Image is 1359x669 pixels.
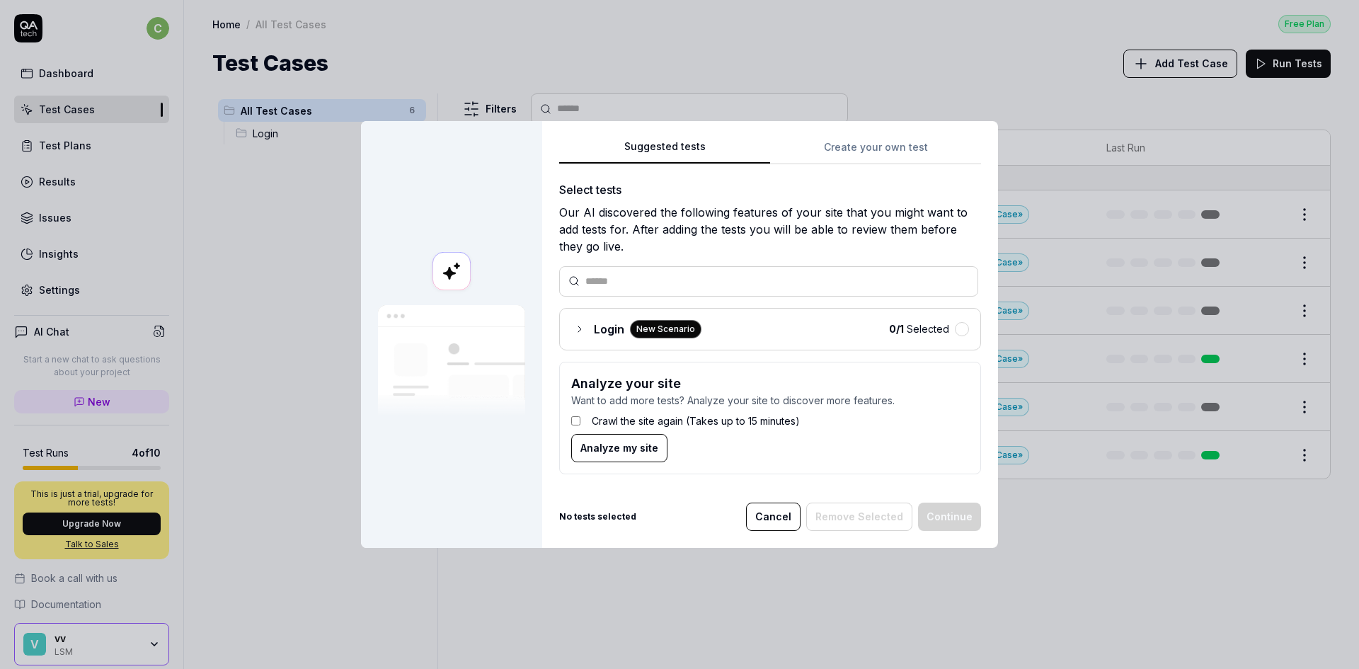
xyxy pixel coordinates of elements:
[571,393,969,408] p: Want to add more tests? Analyze your site to discover more features.
[594,321,624,338] span: Login
[806,503,912,531] button: Remove Selected
[592,413,800,428] label: Crawl the site again (Takes up to 15 minutes)
[580,440,658,455] span: Analyze my site
[571,374,969,393] h3: Analyze your site
[889,321,949,336] span: Selected
[378,305,525,418] img: Our AI scans your site and suggests things to test
[889,323,904,335] b: 0 / 1
[559,510,636,523] b: No tests selected
[559,181,981,198] div: Select tests
[559,139,770,164] button: Suggested tests
[559,204,981,255] div: Our AI discovered the following features of your site that you might want to add tests for. After...
[770,139,981,164] button: Create your own test
[746,503,801,531] button: Cancel
[918,503,981,531] button: Continue
[571,434,667,462] button: Analyze my site
[630,320,701,338] div: New Scenario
